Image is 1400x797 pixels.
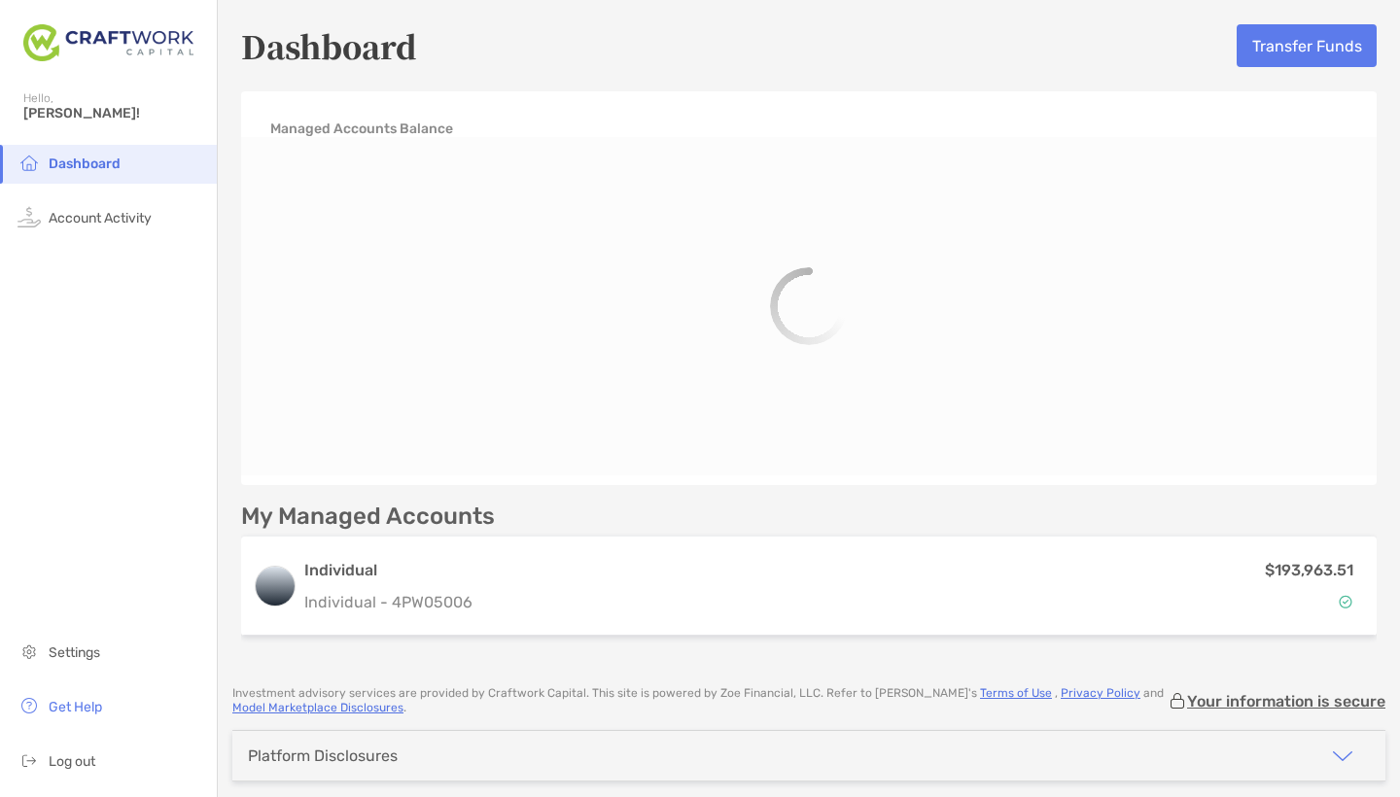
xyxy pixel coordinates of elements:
[1339,595,1352,608] img: Account Status icon
[17,205,41,228] img: activity icon
[232,701,403,714] a: Model Marketplace Disclosures
[17,748,41,772] img: logout icon
[49,699,102,715] span: Get Help
[49,644,100,661] span: Settings
[241,23,417,68] h5: Dashboard
[17,694,41,717] img: get-help icon
[1331,745,1354,768] img: icon arrow
[23,8,193,78] img: Zoe Logo
[256,567,295,606] img: logo account
[1061,686,1140,700] a: Privacy Policy
[17,151,41,174] img: household icon
[304,559,472,582] h3: Individual
[49,156,121,172] span: Dashboard
[1265,558,1353,582] p: $193,963.51
[304,590,472,614] p: Individual - 4PW05006
[232,686,1168,715] p: Investment advisory services are provided by Craftwork Capital . This site is powered by Zoe Fina...
[270,121,453,137] h4: Managed Accounts Balance
[17,640,41,663] img: settings icon
[1237,24,1377,67] button: Transfer Funds
[248,746,398,765] div: Platform Disclosures
[23,105,205,121] span: [PERSON_NAME]!
[49,753,95,770] span: Log out
[980,686,1052,700] a: Terms of Use
[241,504,495,529] p: My Managed Accounts
[49,210,152,226] span: Account Activity
[1187,692,1385,710] p: Your information is secure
